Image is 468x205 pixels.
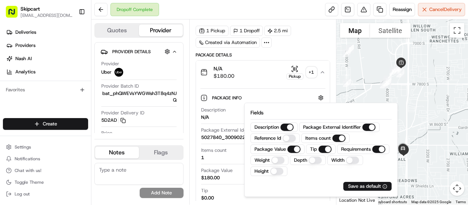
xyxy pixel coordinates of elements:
[101,69,112,76] span: Uber
[114,68,123,77] img: uber-new-logo.jpeg
[7,107,19,118] img: Kia Alborz
[139,147,183,158] button: Flags
[73,151,88,156] span: Pylon
[7,95,49,101] div: Past conversations
[196,52,330,58] div: Package Details
[201,127,259,133] span: Package External Identifier
[15,156,40,162] span: Notifications
[62,145,68,151] div: 💻
[392,61,406,75] div: 7
[3,118,88,130] button: Create
[15,29,36,36] span: Deliveries
[201,154,204,161] div: 1
[348,183,387,190] button: Save as default
[43,121,57,127] span: Create
[95,147,139,158] button: Notes
[33,77,101,83] div: We're available if you need us!
[306,67,317,77] div: + 1
[15,69,35,75] span: Analytics
[7,145,13,151] div: 📗
[254,168,269,175] label: Height
[340,23,370,38] button: Show street map
[381,73,395,87] div: 11
[15,168,41,173] span: Chat with us!
[3,189,88,199] button: Log out
[386,64,400,78] div: 10
[214,65,234,72] span: N/A
[112,49,151,55] span: Provider Details
[15,144,31,150] span: Settings
[59,141,120,154] a: 💻API Documentation
[310,146,317,153] label: Tip
[201,175,220,181] div: $180.00
[101,130,112,136] span: Price
[214,72,234,80] span: $180.00
[65,114,99,120] span: 27 minutes ago
[201,147,227,154] span: Items count
[336,195,378,205] div: Location Not Live
[377,77,391,91] div: 5
[343,42,357,56] div: 2
[7,7,22,22] img: Nash
[196,26,229,36] div: 1 Pickup
[101,83,139,89] span: Provider Batch ID
[101,110,144,116] span: Provider Delivery ID
[101,117,126,124] button: 5D2AD
[331,157,344,164] label: Width
[7,70,20,83] img: 1736555255976-a54dd68f-1ca7-489b-9aae-adbdc363a1c4
[23,114,59,120] span: [PERSON_NAME]
[15,179,44,185] span: Toggle Theme
[392,60,406,74] div: 8
[450,23,464,38] button: Toggle fullscreen view
[389,3,415,16] button: Reassign
[201,195,214,201] div: $0.00
[340,46,354,60] div: 3
[15,144,56,151] span: Knowledge Base
[69,144,117,151] span: API Documentation
[3,142,88,152] button: Settings
[33,70,120,77] div: Start new chat
[196,61,330,84] button: N/A$180.00Pickup+1
[250,109,392,116] p: Fields
[456,200,466,204] a: Terms (opens in new tab)
[3,165,88,176] button: Chat with us!
[201,114,209,121] div: N/A
[201,187,208,194] span: Tip
[20,12,73,18] button: [EMAIL_ADDRESS][DOMAIN_NAME]
[450,181,464,196] button: Map camera controls
[139,25,183,36] button: Provider
[212,95,243,101] span: Package Info
[411,200,451,204] span: Map data ©2025 Google
[15,70,29,83] img: 8571987876998_91fb9ceb93ad5c398215_72.jpg
[15,191,30,197] span: Log out
[101,90,177,103] span: bat_phQWEVsYWGWsh3T8q4zNJQ
[343,182,392,191] button: Save as default
[3,84,88,96] div: Favorites
[101,61,119,67] span: Provider
[294,157,307,164] label: Depth
[286,65,317,80] button: Pickup+1
[370,23,411,38] button: Show satellite imagery
[101,45,177,58] button: Provider Details
[7,29,133,41] p: Welcome 👋
[3,177,88,187] button: Toggle Theme
[3,53,91,65] a: Nash AI
[4,141,59,154] a: 📗Knowledge Base
[15,42,35,49] span: Providers
[19,47,121,55] input: Clear
[61,114,63,120] span: •
[393,66,407,80] div: 6
[264,26,291,36] div: 2.5 mi
[124,72,133,81] button: Start new chat
[391,63,405,77] div: 9
[3,40,91,51] a: Providers
[254,157,270,164] label: Weight
[15,55,32,62] span: Nash AI
[341,146,371,153] label: Requirements
[393,6,412,13] span: Reassign
[303,124,361,131] label: Package External Identifier
[375,199,407,205] button: Keyboard shortcuts
[52,150,88,156] a: Powered byPylon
